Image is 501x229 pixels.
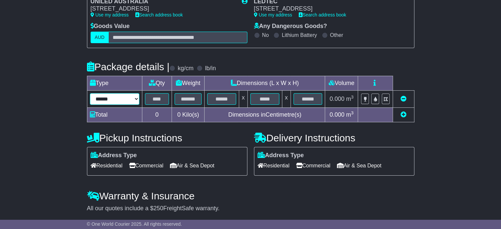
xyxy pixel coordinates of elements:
span: Residential [258,160,290,171]
label: Any Dangerous Goods? [254,23,327,30]
span: 0.000 [330,96,345,102]
label: kg/cm [178,65,193,72]
h4: Pickup Instructions [87,132,247,143]
label: lb/in [205,65,216,72]
a: Add new item [401,111,406,118]
span: Air & Sea Depot [337,160,381,171]
td: Weight [172,76,205,90]
div: All our quotes include a $ FreightSafe warranty. [87,205,414,212]
span: 0.000 [330,111,345,118]
td: Dimensions in Centimetre(s) [205,107,325,122]
span: m [346,96,354,102]
sup: 3 [351,110,354,115]
span: Commercial [296,160,330,171]
sup: 3 [351,95,354,100]
label: Other [330,32,343,38]
span: Residential [91,160,123,171]
a: Use my address [254,12,292,17]
td: Qty [142,76,172,90]
h4: Delivery Instructions [254,132,414,143]
a: Search address book [299,12,346,17]
span: © One World Courier 2025. All rights reserved. [87,221,182,227]
td: x [282,90,291,107]
label: Goods Value [91,23,130,30]
span: 250 [153,205,163,212]
span: Air & Sea Depot [170,160,214,171]
div: [STREET_ADDRESS] [254,5,404,13]
td: Type [87,76,142,90]
a: Search address book [135,12,183,17]
td: Kilo(s) [172,107,205,122]
td: x [239,90,247,107]
a: Remove this item [401,96,406,102]
td: Dimensions (L x W x H) [205,76,325,90]
td: Total [87,107,142,122]
span: 0 [177,111,181,118]
span: Commercial [129,160,163,171]
h4: Package details | [87,61,170,72]
label: Lithium Battery [282,32,317,38]
td: Volume [325,76,358,90]
label: No [262,32,269,38]
a: Use my address [91,12,129,17]
div: [STREET_ADDRESS] [91,5,235,13]
h4: Warranty & Insurance [87,190,414,201]
label: Address Type [91,152,137,159]
label: AUD [91,32,109,43]
span: m [346,111,354,118]
td: 0 [142,107,172,122]
label: Address Type [258,152,304,159]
